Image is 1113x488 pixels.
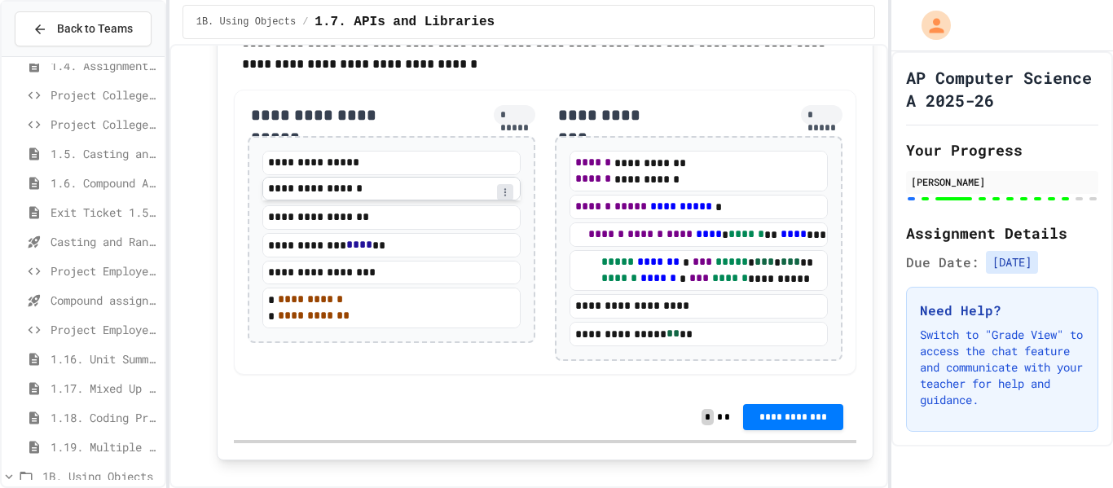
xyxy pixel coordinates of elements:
[51,204,158,221] span: Exit Ticket 1.5-1.6
[906,138,1098,161] h2: Your Progress
[906,66,1098,112] h1: AP Computer Science A 2025-26
[51,350,158,367] span: 1.16. Unit Summary 1a (1.1-1.6)
[904,7,955,44] div: My Account
[51,233,158,250] span: Casting and Ranges of variables - Quiz
[911,174,1093,189] div: [PERSON_NAME]
[51,292,158,309] span: Compound assignment operators - Quiz
[51,380,158,397] span: 1.17. Mixed Up Code Practice 1.1-1.6
[42,468,158,485] span: 1B. Using Objects
[920,327,1084,408] p: Switch to "Grade View" to access the chat feature and communicate with your teacher for help and ...
[51,116,158,133] span: Project CollegeSearch (File Input)
[51,174,158,191] span: 1.6. Compound Assignment Operators
[15,11,152,46] button: Back to Teams
[315,12,495,32] span: 1.7. APIs and Libraries
[302,15,308,29] span: /
[986,251,1038,274] span: [DATE]
[51,409,158,426] span: 1.18. Coding Practice 1a (1.1-1.6)
[906,222,1098,244] h2: Assignment Details
[51,262,158,279] span: Project EmployeePay
[196,15,296,29] span: 1B. Using Objects
[51,321,158,338] span: Project EmployeePay (File Input)
[51,57,158,74] span: 1.4. Assignment and Input
[920,301,1084,320] h3: Need Help?
[906,253,979,272] span: Due Date:
[57,20,133,37] span: Back to Teams
[51,438,158,455] span: 1.19. Multiple Choice Exercises for Unit 1a (1.1-1.6)
[51,145,158,162] span: 1.5. Casting and Ranges of Values
[51,86,158,103] span: Project CollegeSearch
